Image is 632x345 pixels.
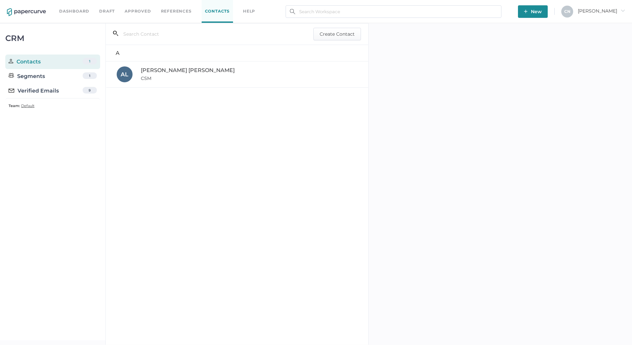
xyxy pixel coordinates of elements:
a: Dashboard [59,8,89,15]
span: Create Contact [320,28,355,40]
a: Team: Default [9,102,34,110]
a: Draft [99,8,115,15]
img: person.20a629c4.svg [9,59,13,63]
button: Create Contact [313,28,361,40]
div: Contacts [9,58,41,66]
img: papercurve-logo-colour.7244d18c.svg [7,8,46,16]
div: 1 [83,72,97,79]
div: 1 [83,58,97,64]
span: [PERSON_NAME] [578,8,625,14]
div: Segments [9,72,45,80]
i: arrow_right [620,8,625,13]
div: 9 [83,87,97,94]
span: C N [564,9,571,14]
span: A L [121,71,128,78]
span: Default [21,103,34,108]
button: New [518,5,548,18]
i: search_left [113,31,118,36]
img: search.bf03fe8b.svg [290,9,295,14]
div: CRM [5,35,100,41]
a: References [161,8,192,15]
div: A [106,45,369,61]
img: plus-white.e19ec114.svg [524,10,528,13]
div: Verified Emails [9,87,59,95]
input: Search Workspace [286,5,501,18]
a: AL[PERSON_NAME] [PERSON_NAME]CSM [106,61,369,88]
span: CSM [141,75,153,81]
img: email-icon-black.c777dcea.svg [9,89,14,93]
span: New [524,5,542,18]
div: help [243,8,255,15]
img: segments.b9481e3d.svg [9,73,14,78]
input: Search Contact [118,28,292,40]
a: Create Contact [313,30,361,37]
span: [PERSON_NAME] [PERSON_NAME] [141,67,235,73]
a: Approved [125,8,151,15]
